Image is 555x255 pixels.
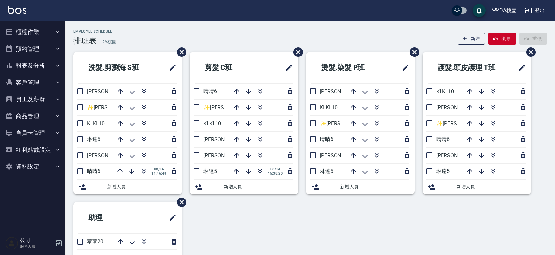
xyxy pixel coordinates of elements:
button: 新增 [458,33,485,45]
span: KI KI 10 [320,104,338,111]
span: 晴晴6 [203,88,217,94]
span: 新增人員 [457,183,526,190]
span: 晴晴6 [320,136,333,142]
span: 刪除班表 [288,42,304,62]
span: [PERSON_NAME]3 [320,152,362,159]
span: ✨[PERSON_NAME][PERSON_NAME] ✨16 [87,104,186,111]
span: 修改班表的標題 [165,60,177,75]
img: Person [5,237,18,250]
span: [PERSON_NAME]3 [203,152,246,159]
span: 刪除班表 [521,42,537,62]
p: 服務人員 [20,244,53,249]
span: [PERSON_NAME]8 [87,88,129,95]
h2: 護髮.頭皮護理 T班 [428,56,510,79]
button: 會員卡管理 [3,124,63,141]
span: 11:46:48 [151,171,166,176]
span: ✨[PERSON_NAME][PERSON_NAME] ✨16 [320,120,419,127]
h2: 剪髮 C班 [195,56,262,79]
span: 刪除班表 [172,42,187,62]
span: 刪除班表 [405,42,420,62]
button: 資料設定 [3,158,63,175]
button: save [473,4,486,17]
span: ✨[PERSON_NAME][PERSON_NAME] ✨16 [436,120,535,127]
div: 新增人員 [423,180,531,194]
span: 刪除班表 [172,193,187,212]
div: 新增人員 [190,180,298,194]
span: [PERSON_NAME]8 [320,88,362,95]
button: 櫃檯作業 [3,24,63,40]
h3: 排班表 [73,36,97,45]
button: DA桃園 [489,4,519,17]
span: [PERSON_NAME]8 [203,136,246,143]
span: 修改班表的標題 [514,60,526,75]
button: 登出 [522,5,547,17]
span: 琳達5 [320,168,333,174]
h2: 助理 [78,206,139,230]
span: [PERSON_NAME]3 [436,104,478,111]
span: KI KI 10 [436,88,454,95]
span: 修改班表的標題 [281,60,293,75]
button: 員工及薪資 [3,91,63,108]
span: KI KI 10 [87,120,105,127]
span: 15:38:20 [268,171,283,176]
span: 晴晴6 [436,136,450,142]
span: 晴晴6 [87,168,100,174]
div: 新增人員 [306,180,415,194]
h6: — DA桃園 [97,39,116,45]
span: 新增人員 [224,183,293,190]
span: 08/14 [151,167,166,171]
div: DA桃園 [499,7,517,15]
span: 葶葶20 [87,238,103,245]
h2: Employee Schedule [73,29,116,34]
button: 商品管理 [3,108,63,125]
span: ✨[PERSON_NAME][PERSON_NAME] ✨16 [203,104,302,111]
span: [PERSON_NAME]8 [436,152,478,159]
h2: 燙髮.染髮 P班 [311,56,386,79]
span: 修改班表的標題 [165,210,177,226]
button: 客戶管理 [3,74,63,91]
button: 預約管理 [3,40,63,57]
span: 修改班表的標題 [398,60,409,75]
button: 紅利點數設定 [3,141,63,158]
span: 08/14 [268,167,283,171]
button: 復原 [488,33,516,45]
h2: 洗髮.剪瀏海 S班 [78,56,157,79]
div: 新增人員 [73,180,182,194]
img: Logo [8,6,26,14]
span: [PERSON_NAME]3 [87,152,129,159]
h5: 公司 [20,237,53,244]
span: 新增人員 [107,183,177,190]
span: KI KI 10 [203,120,221,127]
span: 琳達5 [203,168,217,174]
span: 琳達5 [87,136,100,142]
span: 琳達5 [436,168,450,174]
span: 新增人員 [340,183,409,190]
button: 報表及分析 [3,57,63,74]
